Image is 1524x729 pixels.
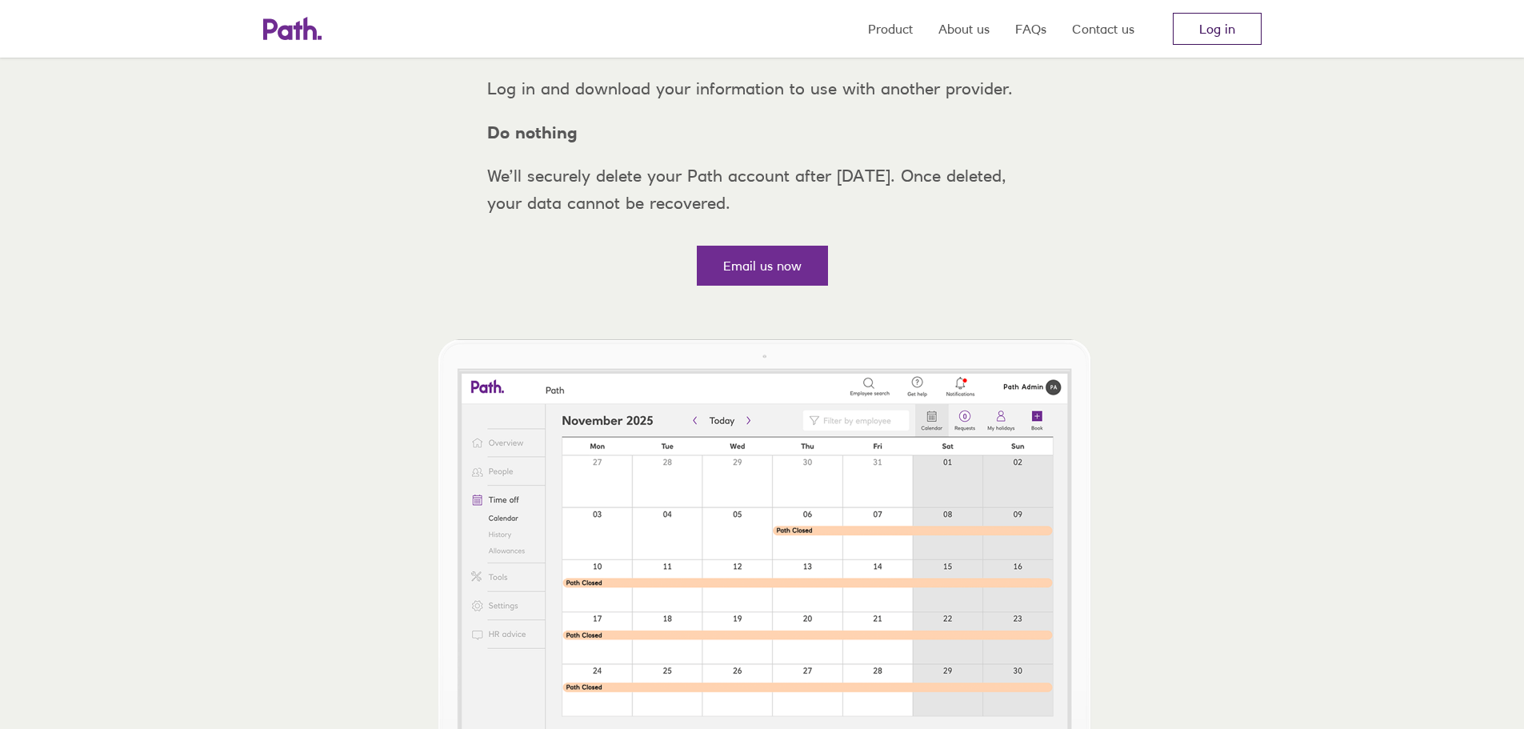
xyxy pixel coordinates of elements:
[474,75,1050,102] p: Log in and download your information to use with another provider.
[474,162,1050,216] p: We’ll securely delete your Path account after [DATE]. Once deleted, your data cannot be recovered.
[1173,13,1262,45] a: Log in
[697,246,828,286] a: Email us now
[487,122,578,142] strong: Do nothing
